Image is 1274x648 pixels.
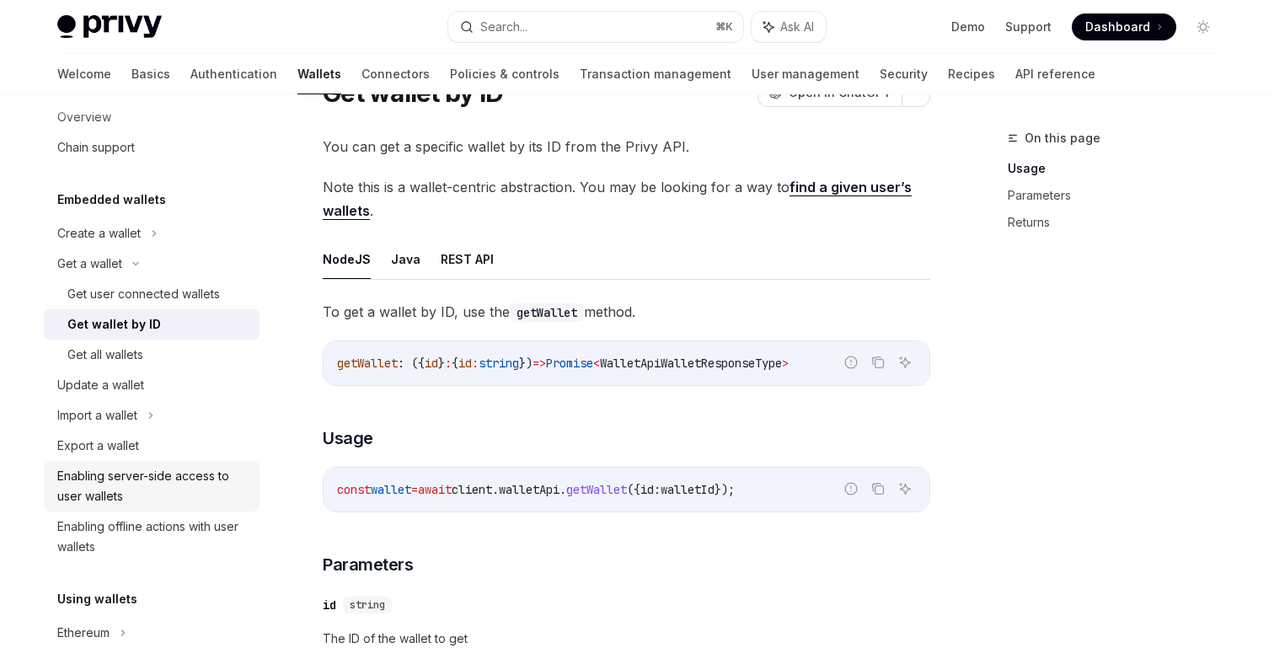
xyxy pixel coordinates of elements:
[190,54,277,94] a: Authentication
[479,356,519,371] span: string
[67,284,220,304] div: Get user connected wallets
[867,478,889,500] button: Copy the contents from the code block
[752,12,826,42] button: Ask AI
[640,482,661,497] span: id:
[1005,19,1052,35] a: Support
[450,54,559,94] a: Policies & controls
[593,356,600,371] span: <
[627,482,640,497] span: ({
[715,482,735,497] span: });
[715,20,733,34] span: ⌘ K
[44,132,260,163] a: Chain support
[398,356,425,371] span: : ({
[880,54,928,94] a: Security
[1072,13,1176,40] a: Dashboard
[472,356,479,371] span: :
[67,314,161,335] div: Get wallet by ID
[44,279,260,309] a: Get user connected wallets
[951,19,985,35] a: Demo
[323,553,413,576] span: Parameters
[1008,182,1230,209] a: Parameters
[323,239,371,279] button: NodeJS
[948,54,995,94] a: Recipes
[131,54,170,94] a: Basics
[323,175,930,222] span: Note this is a wallet-centric abstraction. You may be looking for a way to .
[44,461,260,511] a: Enabling server-side access to user wallets
[57,436,139,456] div: Export a wallet
[44,511,260,562] a: Enabling offline actions with user wallets
[1025,128,1100,148] span: On this page
[458,356,472,371] span: id
[510,303,584,322] code: getWallet
[533,356,546,371] span: =>
[600,356,782,371] span: WalletApiWalletResponseType
[566,482,627,497] span: getWallet
[391,239,420,279] button: Java
[337,482,371,497] span: const
[499,482,559,497] span: walletApi
[323,300,930,324] span: To get a wallet by ID, use the method.
[57,589,137,609] h5: Using wallets
[57,623,110,643] div: Ethereum
[411,482,418,497] span: =
[546,356,593,371] span: Promise
[559,482,566,497] span: .
[661,482,715,497] span: walletId
[350,598,385,612] span: string
[425,356,438,371] span: id
[67,345,143,365] div: Get all wallets
[492,482,499,497] span: .
[1190,13,1217,40] button: Toggle dark mode
[337,356,398,371] span: getWallet
[752,54,859,94] a: User management
[297,54,341,94] a: Wallets
[452,482,492,497] span: client
[44,431,260,461] a: Export a wallet
[44,309,260,340] a: Get wallet by ID
[361,54,430,94] a: Connectors
[480,17,527,37] div: Search...
[1085,19,1150,35] span: Dashboard
[323,597,336,613] div: id
[840,478,862,500] button: Report incorrect code
[840,351,862,373] button: Report incorrect code
[57,137,135,158] div: Chain support
[867,351,889,373] button: Copy the contents from the code block
[57,375,144,395] div: Update a wallet
[418,482,452,497] span: await
[1008,155,1230,182] a: Usage
[323,135,930,158] span: You can get a specific wallet by its ID from the Privy API.
[371,482,411,497] span: wallet
[894,478,916,500] button: Ask AI
[445,356,452,371] span: :
[448,12,743,42] button: Search...⌘K
[519,356,533,371] span: })
[441,239,494,279] button: REST API
[44,340,260,370] a: Get all wallets
[438,356,445,371] span: }
[44,370,260,400] a: Update a wallet
[452,356,458,371] span: {
[782,356,789,371] span: >
[57,517,249,557] div: Enabling offline actions with user wallets
[57,54,111,94] a: Welcome
[323,426,373,450] span: Usage
[57,190,166,210] h5: Embedded wallets
[57,466,249,506] div: Enabling server-side access to user wallets
[57,405,137,426] div: Import a wallet
[57,223,141,244] div: Create a wallet
[57,15,162,39] img: light logo
[57,254,122,274] div: Get a wallet
[780,19,814,35] span: Ask AI
[1015,54,1095,94] a: API reference
[580,54,731,94] a: Transaction management
[894,351,916,373] button: Ask AI
[1008,209,1230,236] a: Returns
